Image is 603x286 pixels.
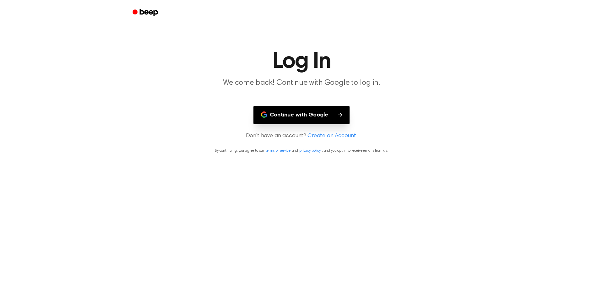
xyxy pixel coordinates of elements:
[181,78,422,88] p: Welcome back! Continue with Google to log in.
[299,149,321,153] a: privacy policy
[307,132,356,140] a: Create an Account
[253,106,350,124] button: Continue with Google
[128,7,164,19] a: Beep
[8,132,595,140] p: Don’t have an account?
[265,149,290,153] a: terms of service
[8,148,595,154] p: By continuing, you agree to our and , and you opt in to receive emails from us.
[141,50,462,73] h1: Log In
